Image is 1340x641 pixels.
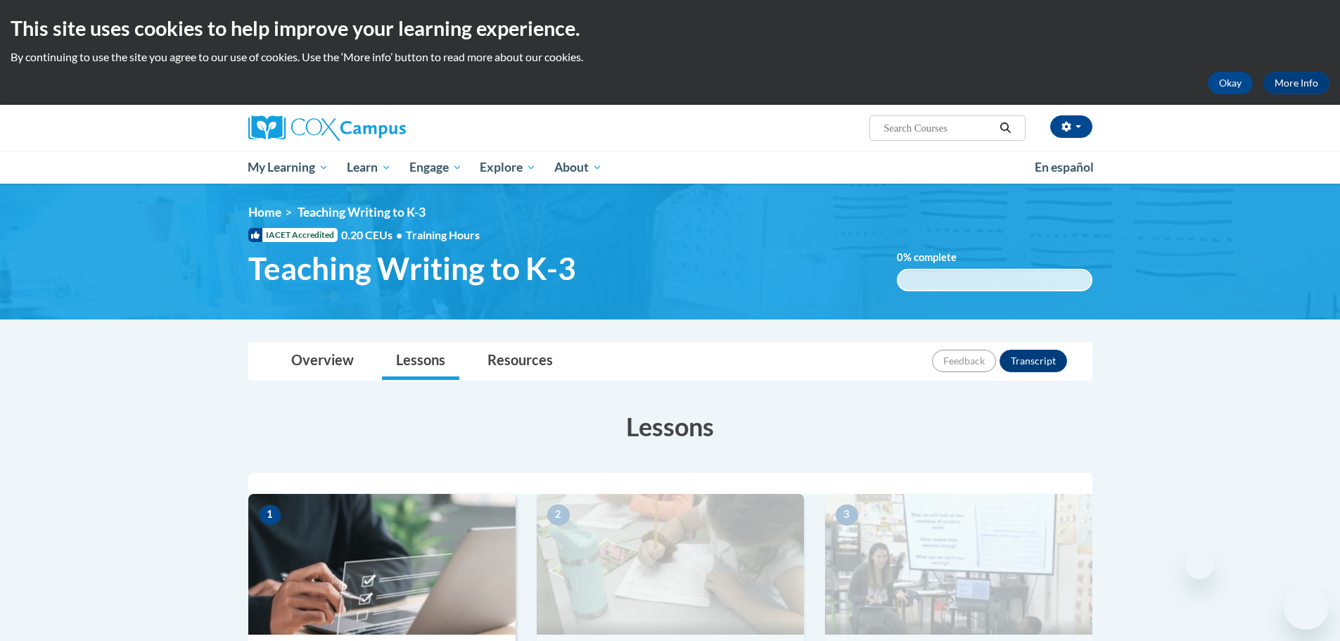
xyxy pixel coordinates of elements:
[248,205,281,220] a: Home
[480,159,536,176] span: Explore
[259,504,281,526] span: 1
[1208,72,1253,94] button: Okay
[248,494,516,635] img: Course Image
[400,151,471,184] a: Engage
[347,159,391,176] span: Learn
[11,14,1329,42] h2: This site uses cookies to help improve your learning experience.
[227,151,1114,184] div: Main menu
[471,151,545,184] a: Explore
[1000,350,1067,372] button: Transcript
[882,120,995,137] input: Search Courses
[897,251,903,263] span: 0
[547,504,570,526] span: 2
[382,343,459,380] a: Lessons
[545,151,611,184] a: About
[825,494,1092,635] img: Course Image
[248,250,576,287] span: Teaching Writing to K-3
[396,228,402,241] span: •
[248,159,328,176] span: My Learning
[1026,153,1103,182] a: En español
[409,159,462,176] span: Engage
[1035,160,1094,174] span: En español
[537,494,804,635] img: Course Image
[1263,72,1329,94] a: More Info
[248,409,1092,444] h3: Lessons
[239,151,338,184] a: My Learning
[248,228,338,242] span: IACET Accredited
[995,120,1016,137] button: Search
[298,205,426,220] span: Teaching Writing to K-3
[341,227,406,243] span: 0.20 CEUs
[338,151,400,184] a: Learn
[473,343,567,380] a: Resources
[277,343,368,380] a: Overview
[248,115,406,141] img: Cox Campus
[932,350,996,372] button: Feedback
[897,250,978,265] label: % complete
[1185,551,1213,579] iframe: Close message
[836,504,858,526] span: 3
[554,159,602,176] span: About
[1284,585,1329,630] iframe: Button to launch messaging window
[11,49,1329,65] p: By continuing to use the site you agree to our use of cookies. Use the ‘More info’ button to read...
[406,228,480,241] span: Training Hours
[1050,115,1092,138] button: Account Settings
[248,115,516,141] a: Cox Campus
